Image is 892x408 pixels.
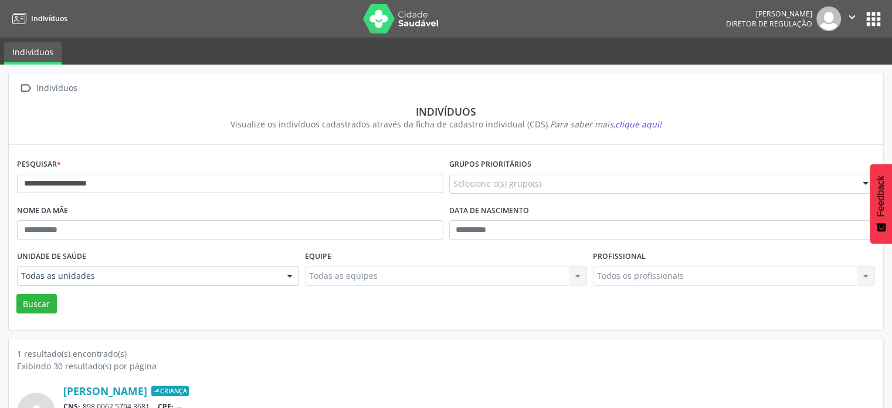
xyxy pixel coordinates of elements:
div: [PERSON_NAME] [726,9,812,19]
span: Selecione o(s) grupo(s) [453,177,541,190]
label: Equipe [305,248,331,266]
button: apps [863,9,884,29]
label: Pesquisar [17,156,61,174]
span: clique aqui! [615,119,662,130]
i:  [846,11,859,23]
div: 1 resultado(s) encontrado(s) [17,348,875,360]
label: Data de nascimento [449,202,529,220]
button:  [841,6,863,31]
label: Unidade de saúde [17,248,86,266]
a: Indivíduos [4,42,62,65]
a: Indivíduos [8,9,67,28]
span: Feedback [876,176,886,217]
label: Profissional [593,248,646,266]
img: img [816,6,841,31]
i:  [17,80,34,97]
button: Feedback - Mostrar pesquisa [870,164,892,244]
a:  Indivíduos [17,80,79,97]
span: Diretor de regulação [726,19,812,29]
button: Buscar [16,294,57,314]
label: Nome da mãe [17,202,68,220]
span: Todas as unidades [21,270,275,282]
div: Exibindo 30 resultado(s) por página [17,360,875,372]
div: Indivíduos [34,80,79,97]
a: [PERSON_NAME] [63,385,147,397]
span: Indivíduos [31,14,67,23]
i: Para saber mais, [550,119,662,130]
span: Criança [151,386,189,396]
div: Indivíduos [25,105,867,118]
div: Visualize os indivíduos cadastrados através da ficha de cadastro individual (CDS). [25,118,867,130]
label: Grupos prioritários [449,156,531,174]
